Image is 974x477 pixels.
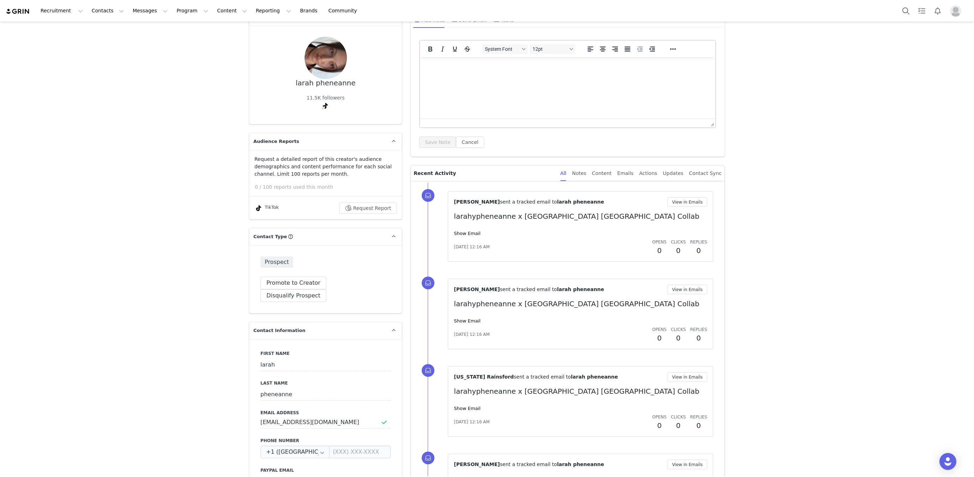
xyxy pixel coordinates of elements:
[914,3,930,19] a: Tasks
[260,277,326,289] button: Promote to Creator
[667,44,679,54] button: Reveal or hide additional toolbar items
[482,44,528,54] button: Fonts
[172,3,212,19] button: Program
[454,419,489,425] span: [DATE] 12:16 AM
[652,415,667,419] span: Opens
[88,3,128,19] button: Contacts
[500,286,557,292] span: sent a tracked email to
[690,333,707,343] h2: 0
[560,165,566,181] div: All
[930,3,945,19] button: Notifications
[485,46,519,52] span: System Font
[950,5,961,17] img: placeholder-profile.jpg
[454,318,480,324] a: Show Email
[652,333,667,343] h2: 0
[260,416,391,429] input: Email Address
[500,199,557,205] span: sent a tracked email to
[690,420,707,431] h2: 0
[254,156,397,178] p: Request a detailed report of this creator's audience demographics and content performance for eac...
[339,203,397,214] button: Request Report
[324,3,365,19] a: Community
[260,410,391,416] label: Email Address
[305,37,347,79] img: 51175d43-43ec-4e92-930d-03b3cf271d1d.jpg
[128,3,172,19] button: Messages
[307,94,345,102] div: 11.5K followers
[634,44,646,54] button: Decrease indent
[454,231,480,236] a: Show Email
[260,289,326,302] button: Disqualify Prospect
[514,374,571,380] span: sent a tracked email to
[253,138,299,145] span: Audience Reports
[667,460,707,469] button: View in Emails
[592,165,612,181] div: Content
[454,298,707,309] p: larahypheneanne x [GEOGRAPHIC_DATA] [GEOGRAPHIC_DATA] Collab
[254,204,279,212] div: TikTok
[296,3,324,19] a: Brands
[424,44,436,54] button: Bold
[898,3,914,19] button: Search
[454,461,500,467] span: [PERSON_NAME]
[530,44,576,54] button: Font sizes
[533,46,567,52] span: 12pt
[260,350,391,357] label: First Name
[420,57,715,119] iframe: Rich Text Area
[557,199,604,205] span: larah pheneanne
[500,461,557,467] span: sent a tracked email to
[329,446,391,458] input: (XXX) XXX-XXXX
[253,327,305,334] span: Contact Information
[454,199,500,205] span: [PERSON_NAME]
[454,386,707,397] p: larahypheneanne x [GEOGRAPHIC_DATA] [GEOGRAPHIC_DATA] Collab
[663,165,683,181] div: Updates
[667,197,707,207] button: View in Emails
[572,165,586,181] div: Notes
[671,420,686,431] h2: 0
[260,437,391,444] label: Phone Number
[414,165,554,181] p: Recent Activity
[939,453,956,470] div: Open Intercom Messenger
[652,240,667,244] span: Opens
[557,286,604,292] span: larah pheneanne
[946,5,968,17] button: Profile
[449,44,461,54] button: Underline
[708,119,715,127] div: Press the Up and Down arrow keys to resize the editor.
[671,415,686,419] span: Clicks
[652,327,667,332] span: Opens
[6,8,30,15] img: grin logo
[454,374,514,380] span: [US_STATE] Rainsford
[689,165,722,181] div: Contact Sync
[437,44,449,54] button: Italic
[584,44,596,54] button: Align left
[36,3,87,19] button: Recruitment
[260,446,330,458] div: United States
[454,286,500,292] span: [PERSON_NAME]
[260,256,293,268] span: Prospect
[667,372,707,382] button: View in Emails
[571,374,618,380] span: larah pheneanne
[690,245,707,256] h2: 0
[419,137,456,148] button: Save Note
[260,446,330,458] input: Country
[671,245,686,256] h2: 0
[557,461,604,467] span: larah pheneanne
[260,380,391,386] label: Last Name
[646,44,658,54] button: Increase indent
[461,44,473,54] button: Strikethrough
[454,244,489,250] span: [DATE] 12:16 AM
[671,240,686,244] span: Clicks
[255,183,402,191] p: 0 / 100 reports used this month
[690,415,707,419] span: Replies
[597,44,609,54] button: Align center
[609,44,621,54] button: Align right
[454,406,480,411] a: Show Email
[667,285,707,294] button: View in Emails
[690,327,707,332] span: Replies
[639,165,657,181] div: Actions
[690,240,707,244] span: Replies
[454,331,489,338] span: [DATE] 12:16 AM
[213,3,251,19] button: Content
[617,165,633,181] div: Emails
[671,327,686,332] span: Clicks
[253,233,287,240] span: Contact Type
